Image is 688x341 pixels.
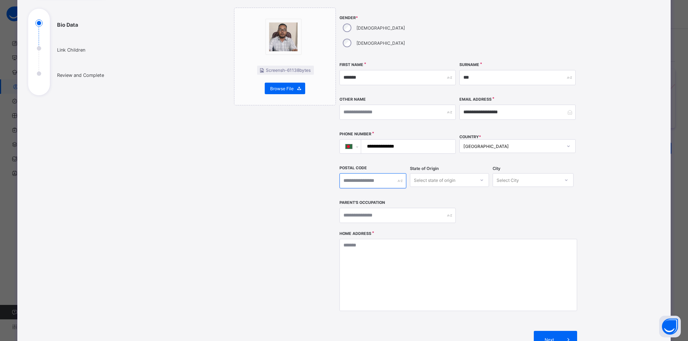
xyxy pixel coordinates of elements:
[356,25,405,31] label: [DEMOGRAPHIC_DATA]
[410,166,439,171] span: State of Origin
[339,16,456,20] span: Gender
[339,166,367,170] label: Postal Code
[459,135,481,139] span: COUNTRY
[339,97,366,102] label: Other Name
[339,62,363,67] label: First Name
[497,173,519,187] div: Select City
[234,8,336,105] div: bannerImage Screensh-61138bytes Browse File
[339,231,371,236] label: Home Address
[493,166,501,171] span: City
[459,97,492,102] label: Email Address
[356,40,405,46] label: [DEMOGRAPHIC_DATA]
[459,62,479,67] label: Surname
[659,316,681,337] button: Open asap
[414,173,455,187] div: Select state of origin
[339,132,371,136] label: Phone Number
[463,144,562,149] div: [GEOGRAPHIC_DATA]
[257,66,314,75] li: Screensh - 61138 bytes
[339,200,385,205] label: Parent's Occupation
[269,22,298,51] img: bannerImage
[270,86,294,91] span: Browse File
